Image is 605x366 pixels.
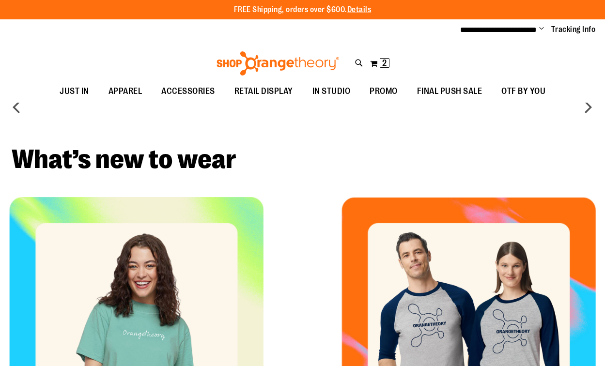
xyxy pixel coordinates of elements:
button: Account menu [539,25,544,34]
button: prev [7,97,27,117]
span: 2 [382,58,387,68]
a: Details [347,5,372,14]
img: Shop Orangetheory [215,51,341,76]
span: RETAIL DISPLAY [234,80,293,102]
span: PROMO [370,80,398,102]
h2: What’s new to wear [12,146,593,173]
span: FINAL PUSH SALE [417,80,482,102]
span: IN STUDIO [312,80,351,102]
span: ACCESSORIES [161,80,215,102]
p: FREE Shipping, orders over $600. [234,4,372,15]
button: next [578,97,598,117]
span: APPAREL [109,80,142,102]
span: JUST IN [60,80,89,102]
span: OTF BY YOU [501,80,545,102]
a: Tracking Info [551,24,596,35]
